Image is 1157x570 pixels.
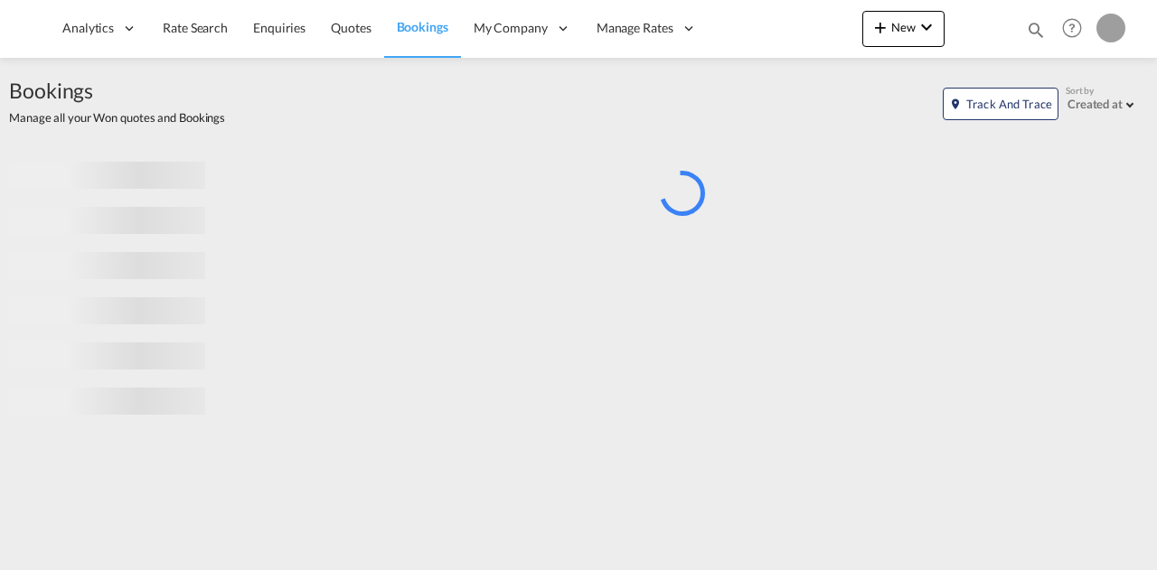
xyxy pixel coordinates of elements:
[862,11,945,47] button: icon-plus 400-fgNewicon-chevron-down
[1026,20,1046,47] div: icon-magnify
[253,20,306,35] span: Enquiries
[1068,97,1123,111] div: Created at
[1057,13,1096,45] div: Help
[870,20,937,34] span: New
[397,19,448,34] span: Bookings
[943,88,1058,120] button: icon-map-markerTrack and Trace
[1026,20,1046,40] md-icon: icon-magnify
[870,16,891,38] md-icon: icon-plus 400-fg
[9,109,225,126] span: Manage all your Won quotes and Bookings
[9,76,225,105] span: Bookings
[1066,84,1094,97] span: Sort by
[1057,13,1087,43] span: Help
[163,20,228,35] span: Rate Search
[474,19,548,37] span: My Company
[949,98,962,110] md-icon: icon-map-marker
[331,20,371,35] span: Quotes
[597,19,673,37] span: Manage Rates
[62,19,114,37] span: Analytics
[916,16,937,38] md-icon: icon-chevron-down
